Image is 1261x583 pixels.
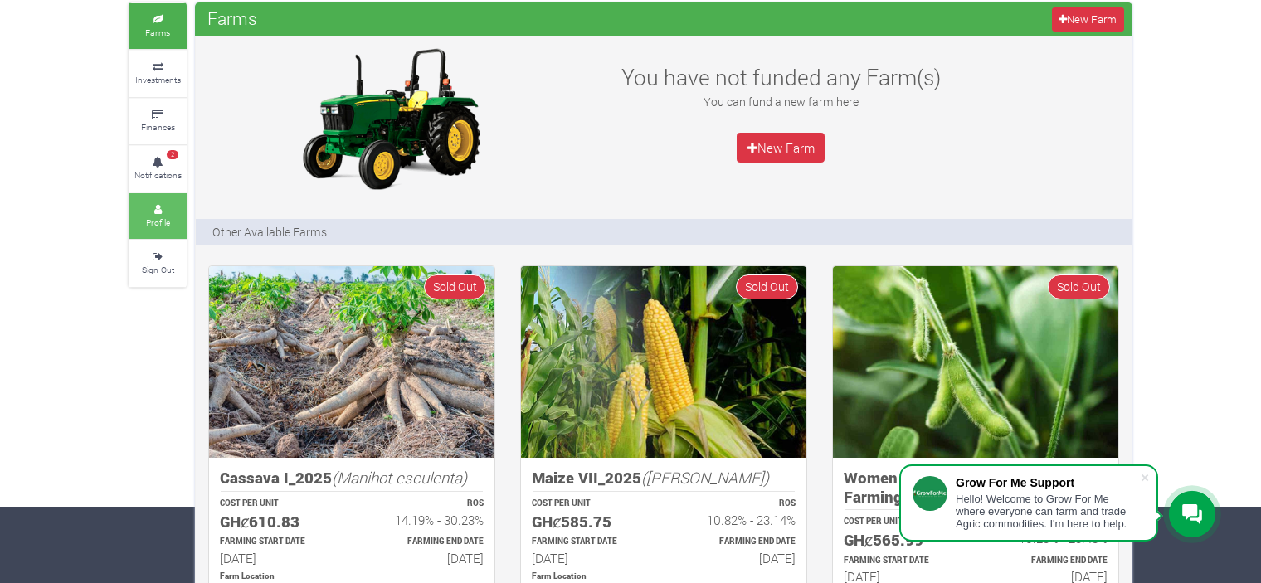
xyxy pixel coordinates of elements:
[679,513,796,527] h6: 10.82% - 23.14%
[1052,7,1124,32] a: New Farm
[367,513,484,527] h6: 14.19% - 30.23%
[532,571,796,583] p: Location of Farm
[129,193,187,239] a: Profile
[532,536,649,548] p: Estimated Farming Start Date
[129,99,187,144] a: Finances
[220,551,337,566] h6: [DATE]
[209,266,494,458] img: growforme image
[424,274,486,299] span: Sold Out
[601,93,961,110] p: You can fund a new farm here
[367,498,484,510] p: ROS
[844,555,961,567] p: Estimated Farming Start Date
[991,531,1108,546] h6: 10.23% - 23.48%
[367,551,484,566] h6: [DATE]
[220,536,337,548] p: Estimated Farming Start Date
[135,74,181,85] small: Investments
[521,266,806,458] img: growforme image
[134,169,182,181] small: Notifications
[956,493,1140,530] div: Hello! Welcome to Grow For Me where everyone can farm and trade Agric commodities. I'm here to help.
[601,64,961,90] h3: You have not funded any Farm(s)
[129,51,187,96] a: Investments
[220,498,337,510] p: COST PER UNIT
[736,274,798,299] span: Sold Out
[532,498,649,510] p: COST PER UNIT
[737,133,825,163] a: New Farm
[287,44,494,193] img: growforme image
[833,266,1118,458] img: growforme image
[129,146,187,192] a: 2 Notifications
[532,513,649,532] h5: GHȼ585.75
[212,223,327,240] p: Other Available Farms
[679,551,796,566] h6: [DATE]
[141,121,175,133] small: Finances
[844,531,961,550] h5: GHȼ565.99
[220,469,484,488] h5: Cassava I_2025
[129,240,187,286] a: Sign Out
[220,571,484,583] p: Location of Farm
[679,536,796,548] p: Estimated Farming End Date
[203,2,261,35] span: Farms
[367,536,484,548] p: Estimated Farming End Date
[1048,274,1110,299] span: Sold Out
[991,555,1108,567] p: Estimated Farming End Date
[679,498,796,510] p: ROS
[532,551,649,566] h6: [DATE]
[956,476,1140,489] div: Grow For Me Support
[146,216,170,228] small: Profile
[844,516,961,528] p: COST PER UNIT
[167,150,178,160] span: 2
[142,264,174,275] small: Sign Out
[532,469,796,488] h5: Maize VII_2025
[129,3,187,49] a: Farms
[844,469,1108,506] h5: Women in Organic Soybeans Farming_2025
[641,467,769,488] i: ([PERSON_NAME])
[332,467,467,488] i: (Manihot esculenta)
[220,513,337,532] h5: GHȼ610.83
[145,27,170,38] small: Farms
